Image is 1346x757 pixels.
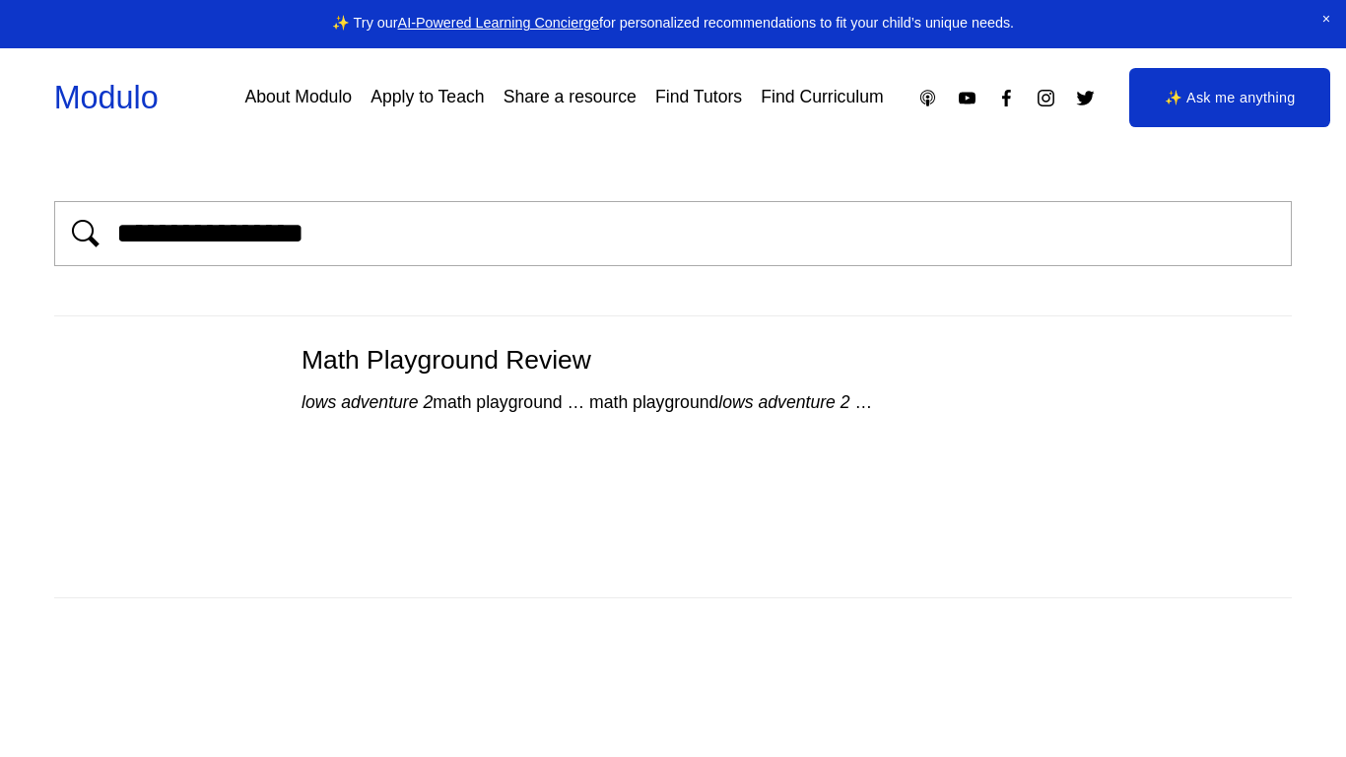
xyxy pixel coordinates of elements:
em: lows [718,392,753,412]
span: … [567,392,584,412]
a: Twitter [1075,88,1096,108]
a: Apple Podcasts [917,88,938,108]
a: Find Curriculum [761,81,883,115]
a: Facebook [996,88,1017,108]
div: Math Playground Review lows adventure 2math playground … math playgroundlows adventure 2 … [54,316,1293,596]
a: Find Tutors [655,81,742,115]
a: Apply to Teach [370,81,484,115]
a: Modulo [54,80,159,115]
em: lows [302,392,336,412]
a: Instagram [1036,88,1056,108]
a: AI-Powered Learning Concierge [398,15,599,31]
span: … [855,392,873,412]
em: adventure [341,392,418,412]
a: YouTube [957,88,977,108]
em: 2 [841,392,850,412]
div: Math Playground Review [54,343,1293,377]
a: ✨ Ask me anything [1129,68,1330,127]
span: math playground [589,392,850,412]
em: 2 [423,392,433,412]
a: Share a resource [504,81,637,115]
a: About Modulo [244,81,352,115]
em: adventure [758,392,835,412]
span: math playground [302,392,563,412]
